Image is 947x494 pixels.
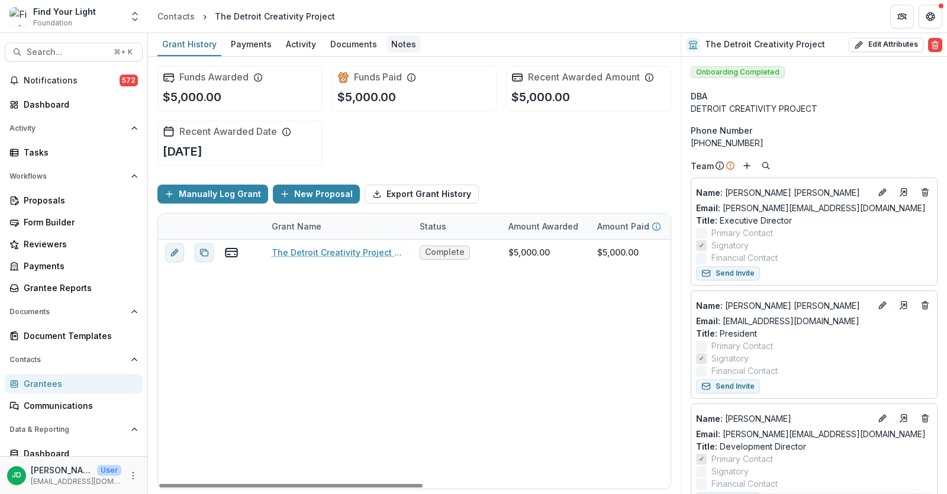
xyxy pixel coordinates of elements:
[326,35,382,53] div: Documents
[5,234,143,254] a: Reviewers
[111,46,135,59] div: ⌘ + K
[696,429,720,439] span: Email:
[597,220,649,233] p: Amount Paid
[27,47,107,57] span: Search...
[501,220,585,233] div: Amount Awarded
[24,447,133,460] div: Dashboard
[691,124,752,137] span: Phone Number
[24,282,133,294] div: Grantee Reports
[918,298,932,312] button: Deletes
[265,214,413,239] div: Grant Name
[696,327,932,340] p: President
[508,246,550,259] div: $5,000.00
[163,88,221,106] p: $5,000.00
[226,35,276,53] div: Payments
[696,203,720,213] span: Email:
[272,246,405,259] a: The Detroit Creativity Project - 2024 - FYL General Grant Application
[5,43,143,62] button: Search...
[696,215,717,225] span: Title :
[894,409,913,428] a: Go to contact
[179,126,277,137] h2: Recent Awarded Date
[33,18,72,28] span: Foundation
[696,440,932,453] p: Development Director
[226,33,276,56] a: Payments
[12,472,21,479] div: Jeffrey Dollinger
[24,76,120,86] span: Notifications
[691,102,938,115] div: DETROIT CREATIVITY PROJECT
[224,246,239,260] button: view-payments
[5,350,143,369] button: Open Contacts
[24,216,133,228] div: Form Builder
[696,186,871,199] p: [PERSON_NAME] [PERSON_NAME]
[5,420,143,439] button: Open Data & Reporting
[386,33,421,56] a: Notes
[740,159,754,173] button: Add
[24,194,133,206] div: Proposals
[265,220,328,233] div: Grant Name
[413,214,501,239] div: Status
[501,214,590,239] div: Amount Awarded
[5,326,143,346] a: Document Templates
[511,88,570,106] p: $5,000.00
[696,441,717,451] span: Title :
[711,227,773,239] span: Primary Contact
[157,35,221,53] div: Grant History
[5,374,143,393] a: Grantees
[413,220,453,233] div: Status
[5,191,143,210] a: Proposals
[918,185,932,199] button: Deletes
[33,5,96,18] div: Find Your Light
[9,308,126,316] span: Documents
[9,425,126,434] span: Data & Reporting
[354,72,402,83] h2: Funds Paid
[696,412,871,425] a: Name: [PERSON_NAME]
[696,301,723,311] span: Name :
[759,159,773,173] button: Search
[9,7,28,26] img: Find Your Light
[5,302,143,321] button: Open Documents
[179,72,249,83] h2: Funds Awarded
[326,33,382,56] a: Documents
[24,238,133,250] div: Reviewers
[711,340,773,352] span: Primary Contact
[696,214,932,227] p: Executive Director
[5,212,143,232] a: Form Builder
[365,185,479,204] button: Export Grant History
[890,5,914,28] button: Partners
[711,239,749,251] span: Signatory
[696,188,723,198] span: Name :
[696,428,926,440] a: Email: [PERSON_NAME][EMAIL_ADDRESS][DOMAIN_NAME]
[590,214,679,239] div: Amount Paid
[5,119,143,138] button: Open Activity
[696,299,871,312] p: [PERSON_NAME] [PERSON_NAME]
[9,172,126,180] span: Workflows
[691,66,785,78] span: Onboarding Completed
[273,185,360,204] button: New Proposal
[711,364,778,377] span: Financial Contact
[691,137,938,149] div: [PHONE_NUMBER]
[918,411,932,425] button: Deletes
[31,464,92,476] p: [PERSON_NAME]
[24,260,133,272] div: Payments
[705,40,825,50] h2: The Detroit Creativity Project
[696,266,760,280] button: Send Invite
[386,35,421,53] div: Notes
[337,88,396,106] p: $5,000.00
[696,379,760,393] button: Send Invite
[696,186,871,199] a: Name: [PERSON_NAME] [PERSON_NAME]
[157,10,195,22] div: Contacts
[425,247,465,257] span: Complete
[696,316,720,326] span: Email:
[215,10,335,22] div: The Detroit Creativity Project
[849,38,923,52] button: Edit Attributes
[24,98,133,111] div: Dashboard
[5,71,143,90] button: Notifications572
[24,399,133,412] div: Communications
[696,299,871,312] a: Name: [PERSON_NAME] [PERSON_NAME]
[597,246,639,259] div: $5,000.00
[281,35,321,53] div: Activity
[120,75,138,86] span: 572
[281,33,321,56] a: Activity
[24,330,133,342] div: Document Templates
[163,143,202,160] p: [DATE]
